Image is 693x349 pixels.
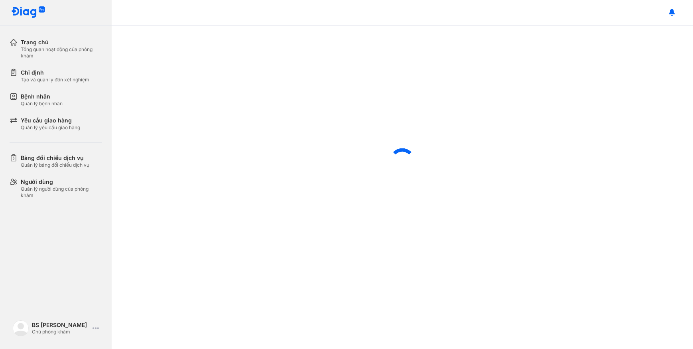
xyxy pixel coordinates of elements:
div: Quản lý bảng đối chiếu dịch vụ [21,162,89,168]
div: Trang chủ [21,38,102,46]
div: Chỉ định [21,69,89,77]
div: Quản lý bệnh nhân [21,101,63,107]
div: Quản lý người dùng của phòng khám [21,186,102,199]
img: logo [13,320,29,336]
img: logo [11,6,45,19]
div: Người dùng [21,178,102,186]
div: Bệnh nhân [21,93,63,101]
div: Tạo và quản lý đơn xét nghiệm [21,77,89,83]
div: Tổng quan hoạt động của phòng khám [21,46,102,59]
div: Quản lý yêu cầu giao hàng [21,124,80,131]
div: Bảng đối chiếu dịch vụ [21,154,89,162]
div: Chủ phòng khám [32,329,89,335]
div: Yêu cầu giao hàng [21,116,80,124]
div: BS [PERSON_NAME] [32,321,89,329]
